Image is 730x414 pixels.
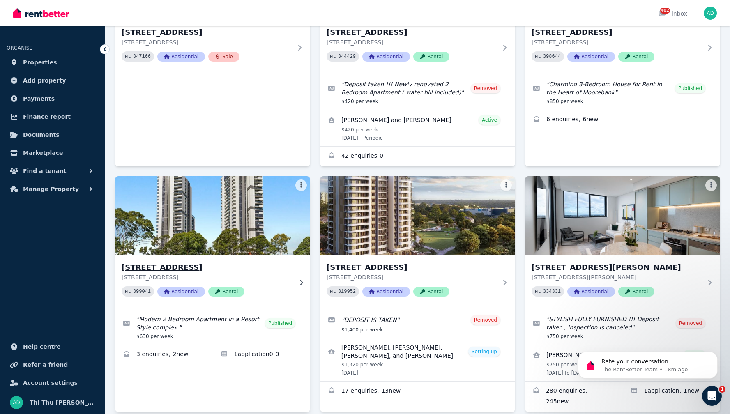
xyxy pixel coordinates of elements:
p: [STREET_ADDRESS] [327,38,497,46]
a: Edit listing: Modern 2 Bedroom Apartment in a Resort Style complex. [115,310,310,345]
span: Residential [567,52,615,62]
a: Refer a friend [7,356,98,373]
iframe: Intercom notifications message [566,334,730,392]
img: 902/9 Peach Tree Road, Macquarie Park [320,176,515,255]
h3: [STREET_ADDRESS][PERSON_NAME] [532,262,702,273]
small: PID [330,54,336,59]
span: Help centre [23,342,61,352]
a: Properties [7,54,98,71]
a: Finance report [7,108,98,125]
span: Refer a friend [23,360,68,370]
a: 506/420 Macquarie St, Liverpool[STREET_ADDRESS][STREET_ADDRESS]PID 399041ResidentialRental [115,176,310,310]
span: Rental [618,52,654,62]
span: Residential [567,287,615,297]
span: Thi Thu [PERSON_NAME] [30,398,95,407]
h3: [STREET_ADDRESS] [327,262,497,273]
span: Add property [23,76,66,85]
img: Thi Thu Hanh Dang [10,396,23,409]
h3: [STREET_ADDRESS] [122,262,292,273]
p: [STREET_ADDRESS] [122,38,292,46]
a: Enquiries for 73A Marks Road [320,147,515,166]
button: Find a tenant [7,163,98,179]
a: Payments [7,90,98,107]
iframe: Intercom live chat [702,386,722,406]
small: PID [330,289,336,294]
span: Finance report [23,112,71,122]
a: Edit listing: Charming 3‑Bedroom House for Rent in the Heart of Moorebank [525,75,720,110]
button: Manage Property [7,181,98,197]
a: Enquiries for 902/9 Peach Tree Road, Macquarie Park [320,382,515,401]
span: Residential [362,52,410,62]
div: Inbox [659,9,687,18]
p: [STREET_ADDRESS][PERSON_NAME] [532,273,702,281]
a: Applications for 1504/139 Herring Road, Macquarie Park [623,382,721,412]
code: 344429 [338,54,356,60]
a: Applications for 506/420 Macquarie St, Liverpool [213,345,311,365]
img: 1504/139 Herring Road, Macquarie Park [525,176,720,255]
span: 402 [660,8,670,14]
img: 506/420 Macquarie St, Liverpool [110,174,315,257]
code: 347166 [133,54,151,60]
a: Enquiries for 1504/139 Herring Road, Macquarie Park [525,382,623,412]
button: More options [295,179,307,191]
a: View details for Aaliyah Paraiso and Hugo Nguyen [320,110,515,146]
a: 902/9 Peach Tree Road, Macquarie Park[STREET_ADDRESS][STREET_ADDRESS]PID 319952ResidentialRental [320,176,515,310]
h3: [STREET_ADDRESS] [532,27,702,38]
a: Enquiries for 506/420 Macquarie St, Liverpool [115,345,213,365]
button: More options [705,179,717,191]
a: 1504/139 Herring Road, Macquarie Park[STREET_ADDRESS][PERSON_NAME][STREET_ADDRESS][PERSON_NAME]PI... [525,176,720,310]
code: 334331 [543,289,561,294]
a: View details for Jing Yi Chang and Davohn Riq Desmond [525,345,720,381]
span: Rental [208,287,244,297]
a: Edit listing: STYLISH FULLY FURNISHED !!! Deposit taken , inspection is canceled [525,310,720,345]
img: Thi Thu Hanh Dang [704,7,717,20]
span: Rental [413,287,449,297]
span: 1 [719,386,725,393]
span: Residential [362,287,410,297]
span: Documents [23,130,60,140]
a: Account settings [7,375,98,391]
span: Manage Property [23,184,79,194]
code: 398644 [543,54,561,60]
h3: [STREET_ADDRESS] [327,27,497,38]
a: Enquiries for 83 Nuwarra Rd, Moorebank [525,110,720,130]
span: Sale [208,52,239,62]
code: 319952 [338,289,356,294]
a: Add property [7,72,98,89]
button: More options [500,179,512,191]
span: Properties [23,57,57,67]
span: Marketplace [23,148,63,158]
span: Rental [618,287,654,297]
a: Documents [7,126,98,143]
a: Help centre [7,338,98,355]
p: [STREET_ADDRESS] [122,273,292,281]
p: [STREET_ADDRESS] [532,38,702,46]
h3: [STREET_ADDRESS] [122,27,292,38]
span: Payments [23,94,55,103]
img: RentBetter [13,7,69,19]
small: PID [125,54,131,59]
small: PID [535,289,541,294]
a: View details for Devin Devin, Robert Marchant, Chyntia Prescelia, and Tommy Billy Wijaya [320,338,515,381]
span: Rental [413,52,449,62]
a: Marketplace [7,145,98,161]
p: [STREET_ADDRESS] [327,273,497,281]
span: Account settings [23,378,78,388]
a: Edit listing: DEPOSIT IS TAKEN [320,310,515,338]
a: Edit listing: Deposit taken !!! Newly renovated 2 Bedroom Apartment ( water bill included) [320,75,515,110]
span: Residential [157,287,205,297]
small: PID [125,289,131,294]
small: PID [535,54,541,59]
span: ORGANISE [7,45,32,51]
span: Residential [157,52,205,62]
code: 399041 [133,289,151,294]
span: Find a tenant [23,166,67,176]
